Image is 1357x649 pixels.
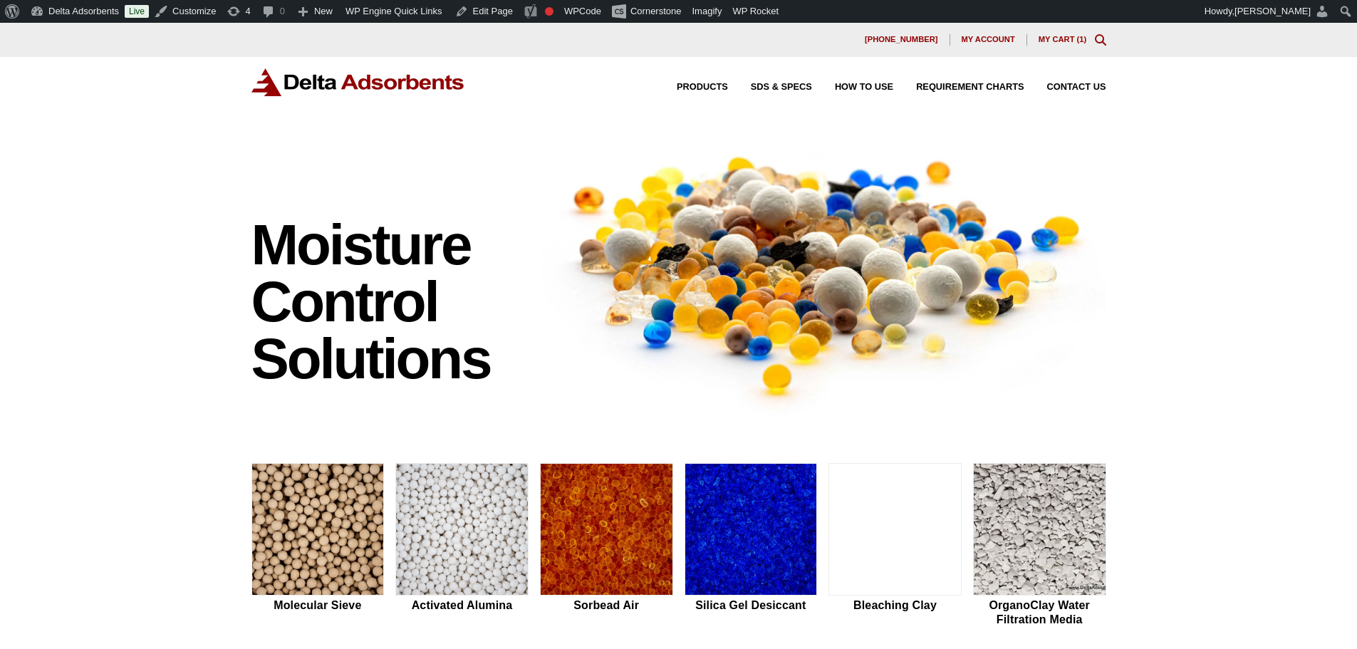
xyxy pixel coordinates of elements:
a: Activated Alumina [395,463,529,628]
a: Sorbead Air [540,463,673,628]
div: Toggle Modal Content [1095,34,1106,46]
h2: Sorbead Air [540,598,673,612]
span: 1 [1079,35,1083,43]
h2: Activated Alumina [395,598,529,612]
a: Bleaching Clay [828,463,962,628]
h2: Molecular Sieve [251,598,385,612]
span: Requirement Charts [916,83,1024,92]
a: Silica Gel Desiccant [685,463,818,628]
img: Delta Adsorbents [251,68,465,96]
h2: Bleaching Clay [828,598,962,612]
span: SDS & SPECS [751,83,812,92]
span: [PERSON_NAME] [1234,6,1311,16]
a: Products [654,83,728,92]
h2: OrganoClay Water Filtration Media [973,598,1106,625]
a: SDS & SPECS [728,83,812,92]
img: Image [540,130,1106,417]
h2: Silica Gel Desiccant [685,598,818,612]
a: Live [125,5,149,18]
h1: Moisture Control Solutions [251,217,526,388]
a: Contact Us [1024,83,1106,92]
span: How to Use [835,83,893,92]
span: [PHONE_NUMBER] [865,36,938,43]
a: My account [950,34,1027,46]
div: Focus keyphrase not set [545,7,553,16]
a: OrganoClay Water Filtration Media [973,463,1106,628]
span: Products [677,83,728,92]
span: Contact Us [1047,83,1106,92]
a: Requirement Charts [893,83,1024,92]
a: [PHONE_NUMBER] [853,34,950,46]
a: How to Use [812,83,893,92]
span: My account [962,36,1015,43]
a: My Cart (1) [1039,35,1087,43]
a: Molecular Sieve [251,463,385,628]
